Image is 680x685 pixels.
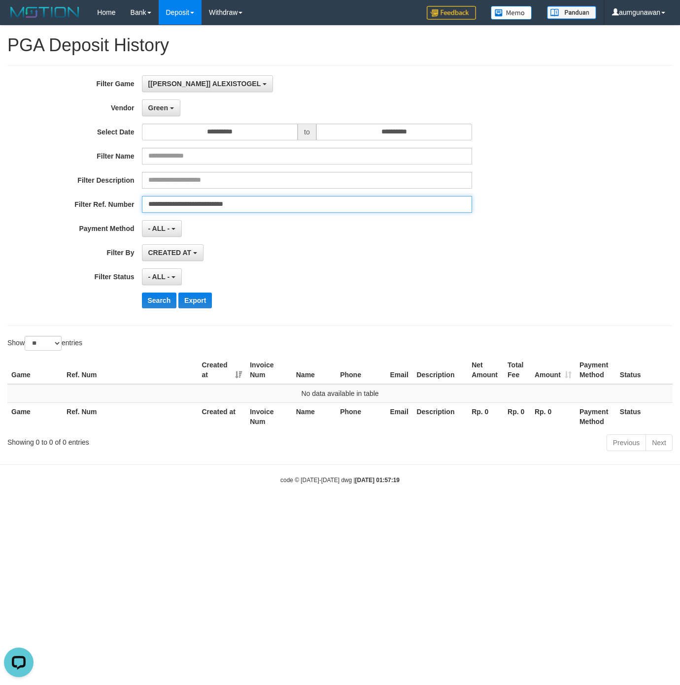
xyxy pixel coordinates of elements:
th: Ref. Num [63,356,198,384]
th: Created at: activate to sort column ascending [198,356,246,384]
button: Open LiveChat chat widget [4,4,34,33]
th: Rp. 0 [468,402,504,430]
label: Show entries [7,336,82,351]
th: Payment Method [576,402,616,430]
span: - ALL - [148,225,170,232]
th: Status [616,356,673,384]
th: Invoice Num [246,402,292,430]
th: Phone [336,356,386,384]
th: Description [412,356,468,384]
span: Green [148,104,168,112]
th: Name [292,402,336,430]
span: to [298,124,316,140]
button: - ALL - [142,220,182,237]
img: panduan.png [547,6,596,19]
th: Payment Method [576,356,616,384]
th: Email [386,356,412,384]
img: Button%20Memo.svg [491,6,532,20]
span: - ALL - [148,273,170,281]
th: Rp. 0 [531,402,576,430]
small: code © [DATE]-[DATE] dwg | [280,477,400,484]
strong: [DATE] 01:57:19 [355,477,400,484]
th: Invoice Num [246,356,292,384]
a: Previous [607,434,646,451]
a: Next [646,434,673,451]
button: CREATED AT [142,244,204,261]
button: - ALL - [142,268,182,285]
th: Status [616,402,673,430]
th: Game [7,356,63,384]
span: CREATED AT [148,249,192,257]
button: [[PERSON_NAME]] ALEXISTOGEL [142,75,273,92]
th: Phone [336,402,386,430]
th: Description [412,402,468,430]
button: Export [178,293,212,308]
th: Amount: activate to sort column ascending [531,356,576,384]
th: Game [7,402,63,430]
img: Feedback.jpg [427,6,476,20]
h1: PGA Deposit History [7,35,673,55]
th: Name [292,356,336,384]
th: Email [386,402,412,430]
button: Green [142,99,180,116]
div: Showing 0 to 0 of 0 entries [7,433,276,447]
td: No data available in table [7,384,673,403]
button: Search [142,293,177,308]
th: Created at [198,402,246,430]
th: Total Fee [504,356,531,384]
span: [[PERSON_NAME]] ALEXISTOGEL [148,80,261,88]
img: MOTION_logo.png [7,5,82,20]
select: Showentries [25,336,62,351]
th: Net Amount [468,356,504,384]
th: Ref. Num [63,402,198,430]
th: Rp. 0 [504,402,531,430]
